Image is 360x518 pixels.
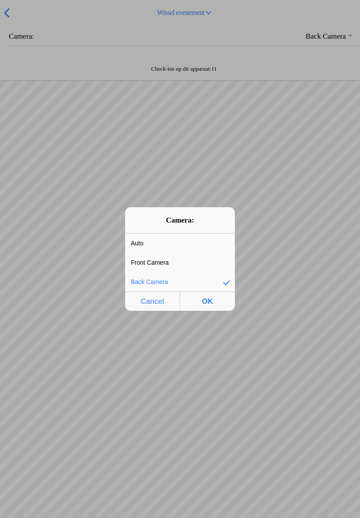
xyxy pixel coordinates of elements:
[125,291,180,311] button: Cancel
[132,216,228,225] h2: Camera:
[183,292,232,310] span: OK
[125,234,222,252] div: Auto
[125,273,222,291] div: Back Camera
[180,291,235,311] button: OK
[125,253,222,272] div: Front Camera
[128,292,177,310] span: Cancel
